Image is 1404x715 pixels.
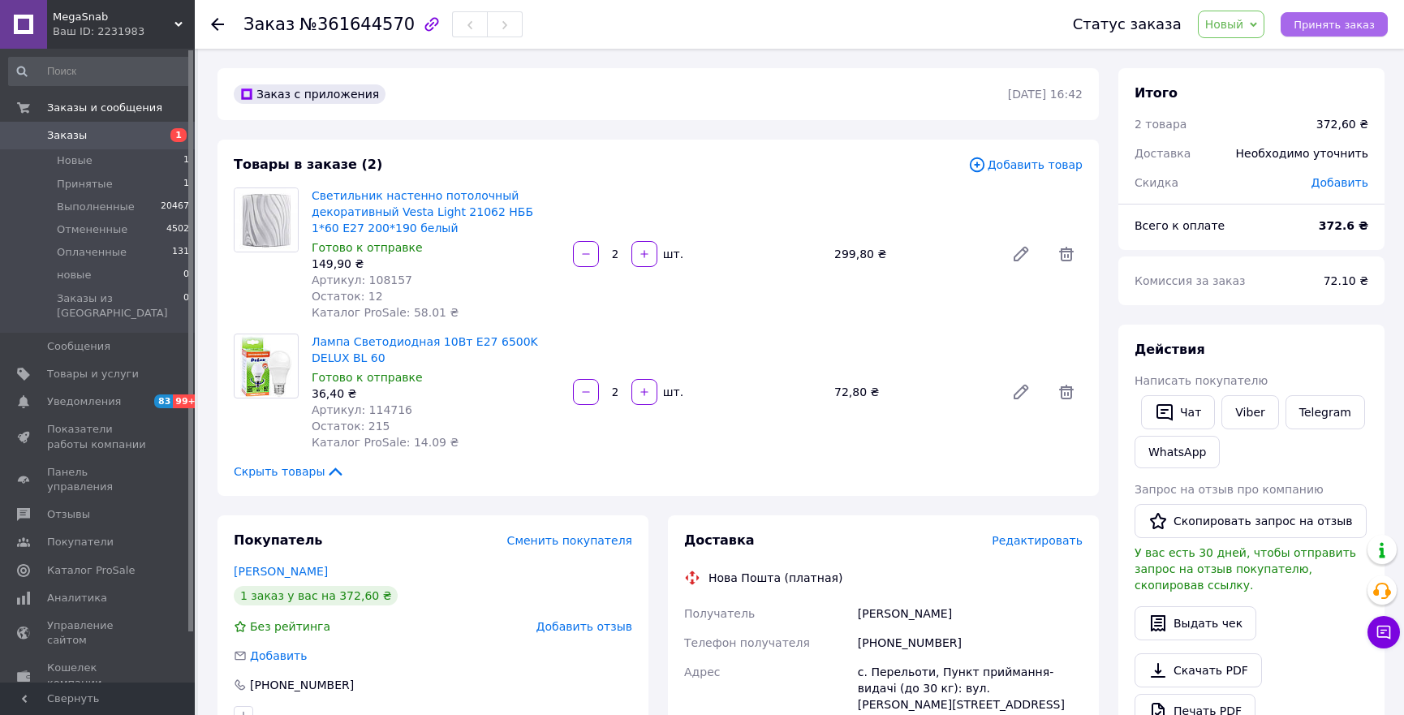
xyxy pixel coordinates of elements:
[234,586,398,605] div: 1 заказ у вас на 372,60 ₴
[684,665,720,678] span: Адрес
[828,381,998,403] div: 72,80 ₴
[312,274,412,286] span: Артикул: 108157
[1135,274,1246,287] span: Комиссия за заказ
[53,24,195,39] div: Ваш ID: 2231983
[173,394,200,408] span: 99+
[47,507,90,522] span: Отзывы
[704,570,846,586] div: Нова Пошта (платная)
[47,563,135,578] span: Каталог ProSale
[1205,18,1244,31] span: Новый
[507,534,632,547] span: Сменить покупателя
[47,618,150,648] span: Управление сайтом
[235,188,298,252] img: Светильник настенно потолочный декоративный Vesta Light 21062 НББ 1*60 Е27 200*190 белый
[312,290,383,303] span: Остаток: 12
[47,101,162,115] span: Заказы и сообщения
[684,532,755,548] span: Доставка
[1135,653,1262,687] a: Скачать PDF
[172,245,189,260] span: 131
[57,177,113,192] span: Принятые
[57,291,183,321] span: Заказы из [GEOGRAPHIC_DATA]
[183,291,189,321] span: 0
[1135,606,1256,640] button: Выдать чек
[183,153,189,168] span: 1
[992,534,1083,547] span: Редактировать
[57,153,93,168] span: Новые
[855,628,1086,657] div: [PHONE_NUMBER]
[1005,238,1037,270] a: Редактировать
[312,371,423,384] span: Готово к отправке
[47,394,121,409] span: Уведомления
[1316,116,1368,132] div: 372,60 ₴
[57,245,127,260] span: Оплаченные
[312,189,533,235] a: Светильник настенно потолочный декоративный Vesta Light 21062 НББ 1*60 Е27 200*190 белый
[170,128,187,142] span: 1
[1294,19,1375,31] span: Принять заказ
[47,661,150,690] span: Кошелек компании
[57,268,91,282] span: новые
[1311,176,1368,189] span: Добавить
[8,57,191,86] input: Поиск
[1367,616,1400,648] button: Чат с покупателем
[536,620,632,633] span: Добавить отзыв
[1135,504,1367,538] button: Скопировать запрос на отзыв
[47,465,150,494] span: Панель управления
[1141,395,1215,429] button: Чат
[234,157,382,172] span: Товары в заказе (2)
[47,339,110,354] span: Сообщения
[312,306,459,319] span: Каталог ProSale: 58.01 ₴
[250,620,330,633] span: Без рейтинга
[47,422,150,451] span: Показатели работы компании
[312,385,560,402] div: 36,40 ₴
[1135,176,1178,189] span: Скидка
[1005,376,1037,408] a: Редактировать
[1008,88,1083,101] time: [DATE] 16:42
[250,649,307,662] span: Добавить
[968,156,1083,174] span: Добавить товар
[1221,395,1278,429] a: Viber
[1135,85,1178,101] span: Итого
[1050,376,1083,408] span: Удалить
[47,367,139,381] span: Товары и услуги
[183,177,189,192] span: 1
[1135,374,1268,387] span: Написать покупателю
[154,394,173,408] span: 83
[57,222,127,237] span: Отмененные
[240,334,293,398] img: Лампа Светодиодная 10Вт E27 6500K DELUX BL 60
[828,243,998,265] div: 299,80 ₴
[1050,238,1083,270] span: Удалить
[47,535,114,549] span: Покупатели
[234,463,345,480] span: Скрыть товары
[312,256,560,272] div: 149,90 ₴
[1319,219,1368,232] b: 372.6 ₴
[211,16,224,32] div: Вернуться назад
[1135,483,1324,496] span: Запрос на отзыв про компанию
[312,436,459,449] span: Каталог ProSale: 14.09 ₴
[57,200,135,214] span: Выполненные
[234,565,328,578] a: [PERSON_NAME]
[234,84,385,104] div: Заказ с приложения
[1073,16,1182,32] div: Статус заказа
[312,420,390,433] span: Остаток: 215
[1135,436,1220,468] a: WhatsApp
[312,403,412,416] span: Артикул: 114716
[234,532,322,548] span: Покупатель
[183,268,189,282] span: 0
[1324,274,1368,287] span: 72.10 ₴
[161,200,189,214] span: 20467
[855,599,1086,628] div: [PERSON_NAME]
[684,607,755,620] span: Получатель
[312,335,538,364] a: Лампа Светодиодная 10Вт E27 6500K DELUX BL 60
[684,636,810,649] span: Телефон получателя
[248,677,355,693] div: [PHONE_NUMBER]
[166,222,189,237] span: 4502
[312,241,423,254] span: Готово к отправке
[1135,219,1225,232] span: Всего к оплате
[659,384,685,400] div: шт.
[659,246,685,262] div: шт.
[299,15,415,34] span: №361644570
[53,10,174,24] span: MegaSnab
[1135,546,1356,592] span: У вас есть 30 дней, чтобы отправить запрос на отзыв покупателю, скопировав ссылку.
[1226,136,1378,171] div: Необходимо уточнить
[1281,12,1388,37] button: Принять заказ
[1286,395,1365,429] a: Telegram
